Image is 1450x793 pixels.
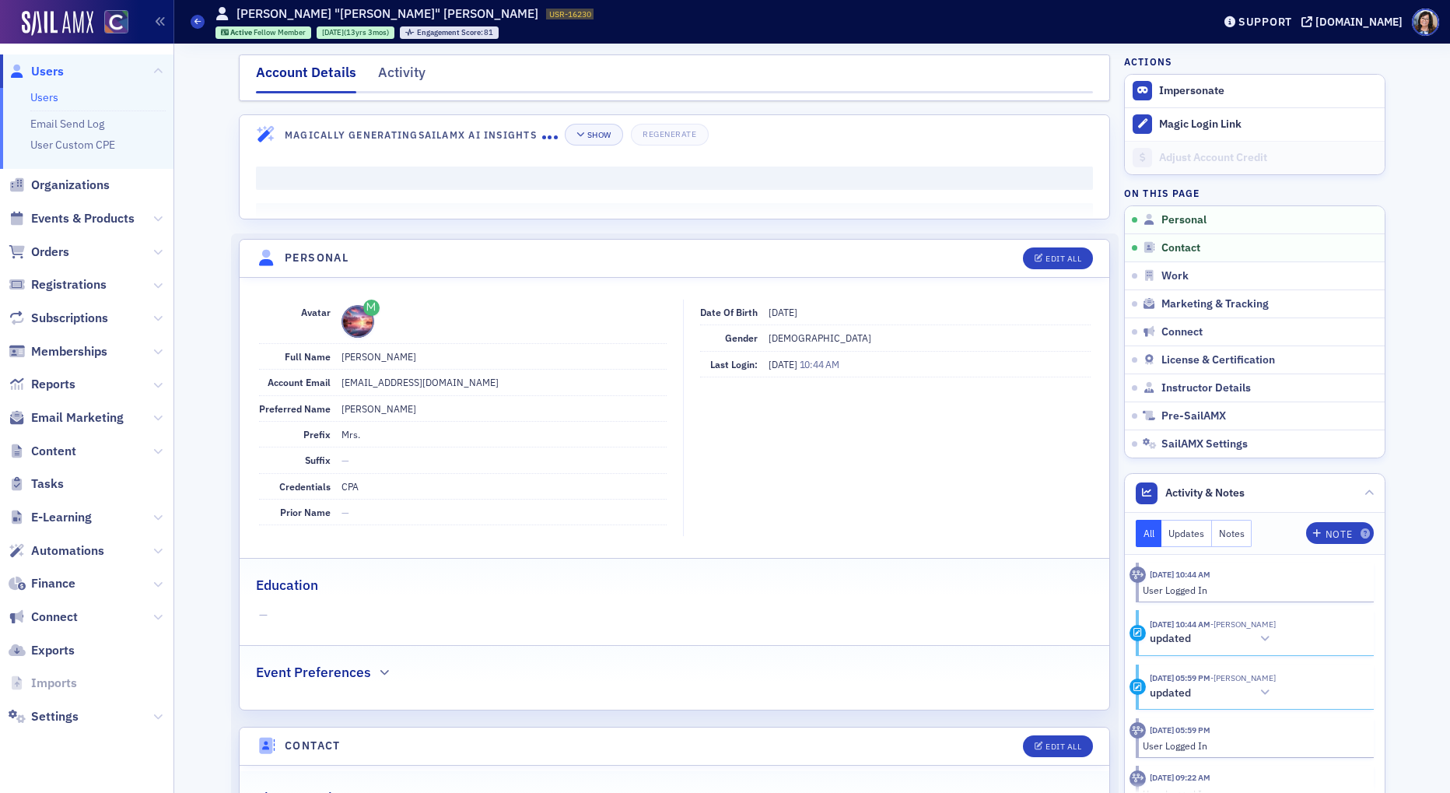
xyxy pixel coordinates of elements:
[1161,409,1226,423] span: Pre-SailAMX
[341,370,667,395] dd: [EMAIL_ADDRESS][DOMAIN_NAME]
[1161,213,1207,227] span: Personal
[1161,437,1248,451] span: SailAMX Settings
[1150,631,1276,647] button: updated
[587,131,611,139] div: Show
[341,344,667,369] dd: [PERSON_NAME]
[279,480,331,493] span: Credentials
[322,27,344,37] span: [DATE]
[31,575,75,592] span: Finance
[341,422,667,447] dd: Mrs.
[1130,770,1146,787] div: Activity
[1326,530,1352,539] div: Note
[1150,685,1276,701] button: updated
[31,475,64,493] span: Tasks
[215,26,312,39] div: Active: Active: Fellow Member
[1125,141,1385,174] a: Adjust Account Credit
[31,409,124,426] span: Email Marketing
[1161,297,1269,311] span: Marketing & Tracking
[800,358,839,370] span: 10:44 AM
[9,244,69,261] a: Orders
[1210,672,1276,683] span: Yolanda Williams
[341,454,349,466] span: —
[1159,84,1224,98] button: Impersonate
[31,376,75,393] span: Reports
[1150,619,1210,630] time: 9/18/2025 10:44 AM
[285,128,542,142] h4: Magically Generating SailAMX AI Insights
[1301,16,1408,27] button: [DOMAIN_NAME]
[9,509,92,526] a: E-Learning
[1159,151,1377,165] div: Adjust Account Credit
[341,506,349,518] span: —
[1150,686,1191,700] h5: updated
[1161,325,1203,339] span: Connect
[30,90,58,104] a: Users
[9,343,107,360] a: Memberships
[9,575,75,592] a: Finance
[1124,186,1385,200] h4: On this page
[303,428,331,440] span: Prefix
[31,276,107,293] span: Registrations
[9,310,108,327] a: Subscriptions
[549,9,591,19] span: USR-16230
[259,607,1091,623] span: —
[1023,247,1093,269] button: Edit All
[769,325,1091,350] dd: [DEMOGRAPHIC_DATA]
[31,210,135,227] span: Events & Products
[1143,739,1363,753] div: User Logged In
[1150,772,1210,783] time: 9/10/2025 09:22 AM
[631,124,708,146] button: Regenerate
[31,177,110,194] span: Organizations
[725,332,758,344] span: Gender
[1150,672,1210,683] time: 9/16/2025 05:59 PM
[1130,722,1146,739] div: Activity
[710,358,758,370] span: Last Login:
[104,10,128,34] img: SailAMX
[565,124,623,146] button: Show
[1165,485,1245,501] span: Activity & Notes
[341,396,667,421] dd: [PERSON_NAME]
[9,642,75,659] a: Exports
[256,575,318,595] h2: Education
[268,376,331,388] span: Account Email
[230,27,254,37] span: Active
[1130,625,1146,641] div: Update
[22,11,93,36] img: SailAMX
[1143,583,1363,597] div: User Logged In
[1161,381,1251,395] span: Instructor Details
[9,708,79,725] a: Settings
[1150,725,1210,735] time: 9/16/2025 05:59 PM
[1125,107,1385,141] button: Magic Login Link
[769,358,800,370] span: [DATE]
[700,306,758,318] span: Date of Birth
[400,26,499,39] div: Engagement Score: 81
[1412,9,1439,36] span: Profile
[1238,15,1292,29] div: Support
[9,443,76,460] a: Content
[1136,520,1162,547] button: All
[31,609,78,626] span: Connect
[1124,54,1172,68] h4: Actions
[378,62,426,91] div: Activity
[1130,567,1146,583] div: Activity
[1161,353,1275,367] span: License & Certification
[30,117,104,131] a: Email Send Log
[9,177,110,194] a: Organizations
[1306,522,1374,544] button: Note
[1045,742,1081,751] div: Edit All
[31,63,64,80] span: Users
[9,542,104,560] a: Automations
[9,276,107,293] a: Registrations
[31,542,104,560] span: Automations
[256,662,371,682] h2: Event Preferences
[317,26,394,39] div: 2012-05-31 00:00:00
[31,310,108,327] span: Subscriptions
[1023,735,1093,757] button: Edit All
[31,244,69,261] span: Orders
[285,350,331,363] span: Full Name
[9,376,75,393] a: Reports
[769,306,797,318] span: [DATE]
[9,675,77,692] a: Imports
[236,5,538,23] h1: [PERSON_NAME] "[PERSON_NAME]" [PERSON_NAME]
[256,62,356,93] div: Account Details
